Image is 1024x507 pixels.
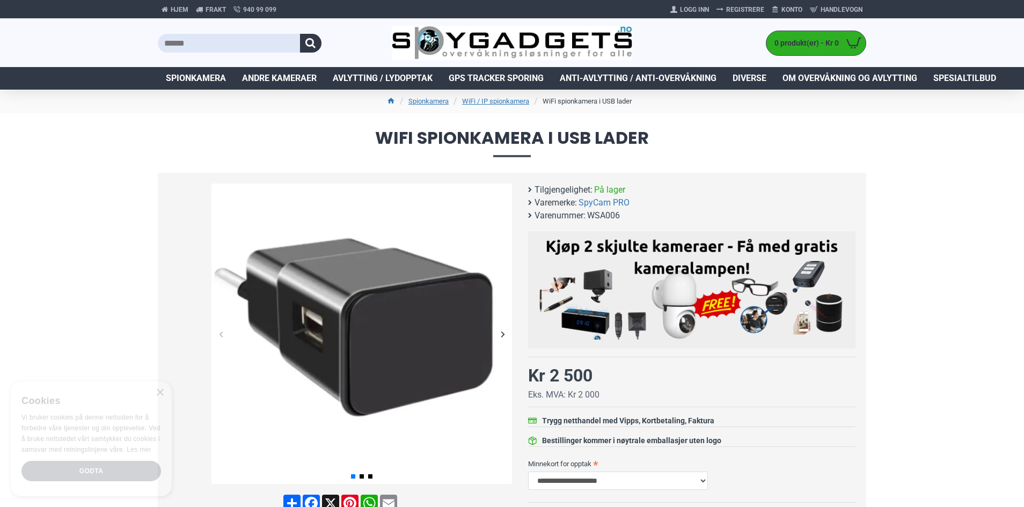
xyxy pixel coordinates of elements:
b: Varemerke: [535,196,577,209]
a: Logg Inn [667,1,713,18]
div: Cookies [21,390,154,413]
span: Logg Inn [680,5,709,14]
div: Trygg netthandel med Vipps, Kortbetaling, Faktura [542,415,714,427]
a: Avlytting / Lydopptak [325,67,441,90]
a: Andre kameraer [234,67,325,90]
span: Go to slide 3 [368,474,372,479]
span: Andre kameraer [242,72,317,85]
div: Godta [21,461,161,481]
span: Vi bruker cookies på denne nettsiden for å forbedre våre tjenester og din opplevelse. Ved å bruke... [21,414,160,453]
span: 0 produkt(er) - Kr 0 [766,38,842,49]
span: Go to slide 1 [351,474,355,479]
div: Bestillinger kommer i nøytrale emballasjer uten logo [542,435,721,446]
a: 0 produkt(er) - Kr 0 [766,31,866,55]
a: Spesialtilbud [925,67,1004,90]
a: Les mer, opens a new window [127,446,151,453]
span: Diverse [733,72,766,85]
a: Handlevogn [806,1,866,18]
span: 940 99 099 [243,5,276,14]
a: SpyCam PRO [579,196,630,209]
b: Tilgjengelighet: [535,183,593,196]
a: Spionkamera [158,67,234,90]
img: Trådløst WiFi spionkamera i USB lader - SpyGadgets.no [211,183,512,484]
span: Anti-avlytting / Anti-overvåkning [560,72,716,85]
div: Next slide [493,325,512,343]
img: SpyGadgets.no [392,26,633,61]
div: Previous slide [211,325,230,343]
a: Anti-avlytting / Anti-overvåkning [552,67,725,90]
a: Registrere [713,1,768,18]
span: Spesialtilbud [933,72,996,85]
span: Go to slide 2 [360,474,364,479]
a: WiFi / IP spionkamera [462,96,529,107]
label: Minnekort for opptak [528,455,855,472]
a: Diverse [725,67,774,90]
span: Spionkamera [166,72,226,85]
span: GPS Tracker Sporing [449,72,544,85]
a: Konto [768,1,806,18]
div: Kr 2 500 [528,363,593,388]
span: WSA006 [587,209,620,222]
div: Close [156,389,164,397]
span: Registrere [726,5,764,14]
a: Om overvåkning og avlytting [774,67,925,90]
a: GPS Tracker Sporing [441,67,552,90]
img: Kjøp 2 skjulte kameraer – Få med gratis kameralampe! [536,237,847,340]
span: Frakt [206,5,226,14]
a: Spionkamera [408,96,449,107]
span: Handlevogn [821,5,862,14]
span: WiFi spionkamera i USB lader [158,129,866,157]
span: Om overvåkning og avlytting [782,72,917,85]
span: På lager [594,183,625,196]
b: Varenummer: [535,209,586,222]
span: Hjem [171,5,188,14]
span: Konto [781,5,802,14]
span: Avlytting / Lydopptak [333,72,433,85]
